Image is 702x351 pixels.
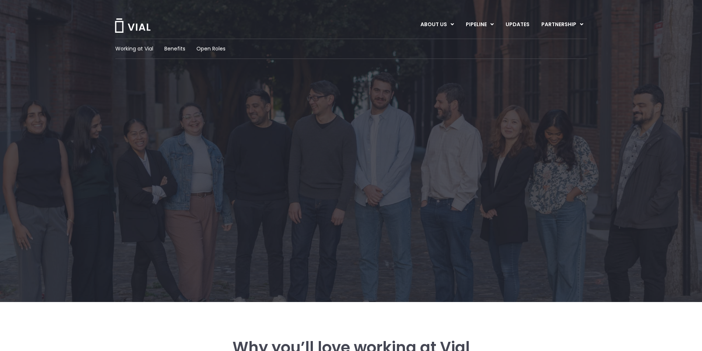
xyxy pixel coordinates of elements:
[415,18,460,31] a: ABOUT USMenu Toggle
[460,18,499,31] a: PIPELINEMenu Toggle
[115,45,153,53] a: Working at Vial
[500,18,535,31] a: UPDATES
[114,18,151,33] img: Vial Logo
[196,45,226,53] a: Open Roles
[535,18,589,31] a: PARTNERSHIPMenu Toggle
[164,45,185,53] a: Benefits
